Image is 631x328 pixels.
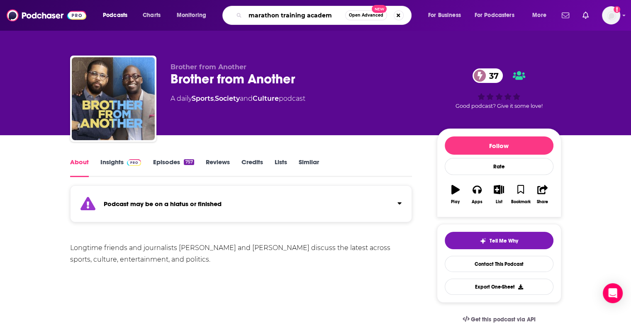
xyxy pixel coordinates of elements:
span: For Podcasters [475,10,514,21]
a: Sports [192,95,214,102]
span: New [372,5,387,13]
button: Apps [466,180,488,209]
a: Episodes757 [153,158,194,177]
button: Open AdvancedNew [345,10,387,20]
button: open menu [97,9,138,22]
span: More [532,10,546,21]
button: Bookmark [510,180,531,209]
div: 37Good podcast? Give it some love! [437,63,561,114]
div: Apps [472,199,482,204]
div: Play [451,199,460,204]
span: Logged in as GregKubie [602,6,620,24]
div: Share [537,199,548,204]
a: Lists [275,158,287,177]
img: Brother from Another [72,57,155,140]
span: Open Advanced [349,13,383,17]
span: Get this podcast via API [471,316,535,323]
button: List [488,180,509,209]
a: Charts [137,9,166,22]
span: For Business [428,10,461,21]
a: Reviews [206,158,230,177]
img: Podchaser - Follow, Share and Rate Podcasts [7,7,86,23]
div: Longtime friends and journalists [PERSON_NAME] and [PERSON_NAME] discuss the latest across sports... [70,242,412,265]
div: A daily podcast [171,94,305,104]
a: Contact This Podcast [445,256,553,272]
a: About [70,158,89,177]
a: Show notifications dropdown [579,8,592,22]
a: InsightsPodchaser Pro [100,158,141,177]
button: open menu [469,9,526,22]
button: open menu [526,9,557,22]
span: Brother from Another [171,63,246,71]
button: open menu [171,9,217,22]
input: Search podcasts, credits, & more... [245,9,345,22]
button: tell me why sparkleTell Me Why [445,232,553,249]
span: Good podcast? Give it some love! [456,103,543,109]
button: open menu [422,9,471,22]
img: Podchaser Pro [127,159,141,166]
button: Share [531,180,553,209]
div: 757 [184,159,194,165]
strong: Podcast may be on a hiatus or finished [104,200,222,208]
button: Export One-Sheet [445,279,553,295]
a: Culture [253,95,279,102]
div: Rate [445,158,553,175]
span: Podcasts [103,10,127,21]
button: Follow [445,136,553,155]
span: Monitoring [177,10,206,21]
svg: Add a profile image [614,6,620,13]
img: User Profile [602,6,620,24]
span: , [214,95,215,102]
div: Search podcasts, credits, & more... [230,6,419,25]
span: 37 [481,68,503,83]
span: and [240,95,253,102]
button: Show profile menu [602,6,620,24]
div: Open Intercom Messenger [603,283,623,303]
a: Credits [241,158,263,177]
img: tell me why sparkle [480,238,486,244]
span: Charts [143,10,161,21]
div: List [496,199,502,204]
section: Click to expand status details [70,190,412,222]
a: Society [215,95,240,102]
span: Tell Me Why [490,238,518,244]
a: 37 [473,68,503,83]
button: Play [445,180,466,209]
a: Similar [299,158,319,177]
div: Bookmark [511,199,530,204]
a: Show notifications dropdown [558,8,573,22]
